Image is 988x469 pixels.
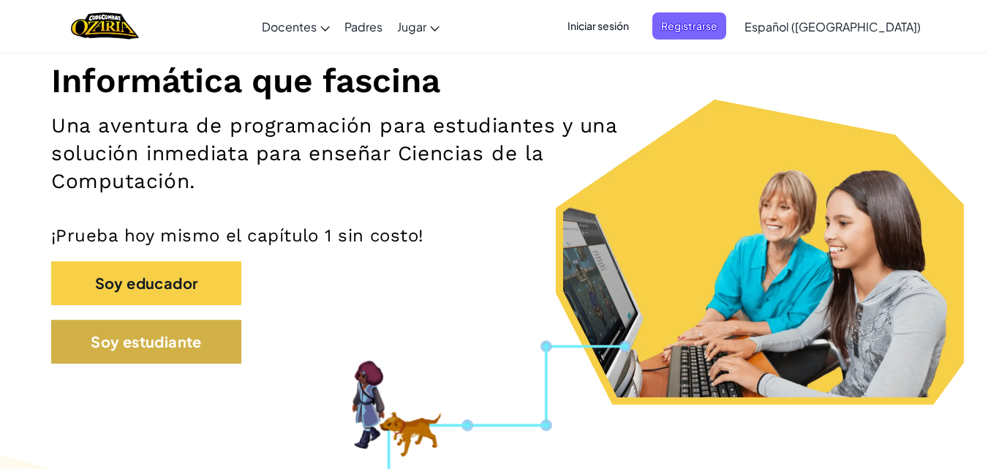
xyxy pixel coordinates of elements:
[390,7,447,46] a: Jugar
[71,11,139,41] img: Home
[262,19,317,34] span: Docentes
[397,19,426,34] span: Jugar
[744,19,921,34] span: Español ([GEOGRAPHIC_DATA])
[51,225,937,247] p: ¡Prueba hoy mismo el capítulo 1 sin costo!
[337,7,390,46] a: Padres
[559,12,638,40] button: Iniciar sesión
[51,320,241,364] button: Soy estudiante
[51,60,937,101] h1: Informática que fascina
[652,12,726,40] button: Registrarse
[254,7,337,46] a: Docentes
[51,261,241,305] button: Soy educador
[51,112,644,195] h2: Una aventura de programación para estudiantes y una solución inmediata para enseñar Ciencias de l...
[737,7,928,46] a: Español ([GEOGRAPHIC_DATA])
[71,11,139,41] a: Ozaria by CodeCombat logo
